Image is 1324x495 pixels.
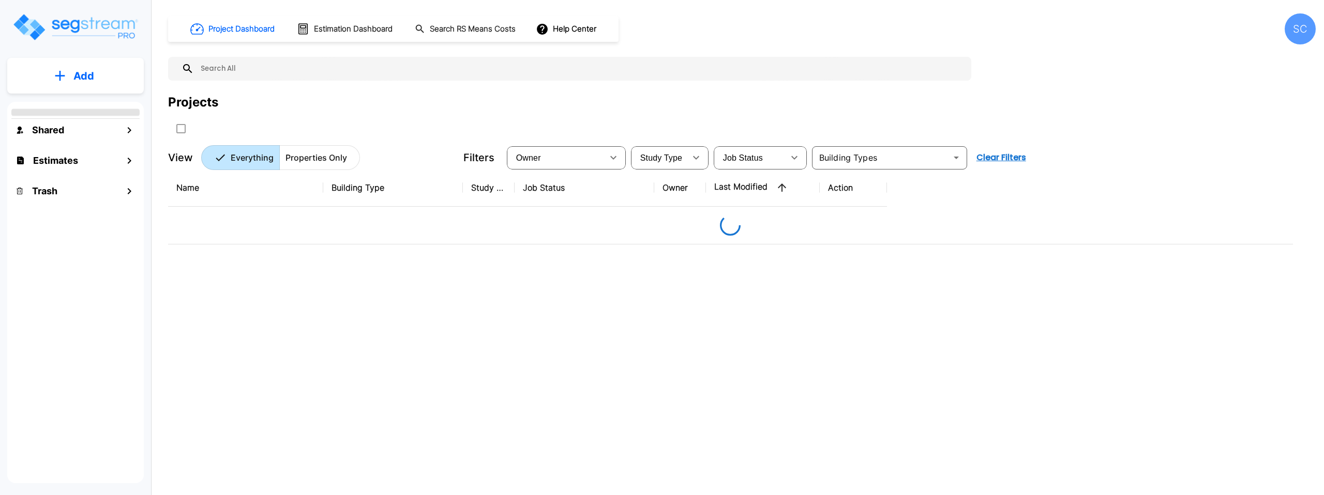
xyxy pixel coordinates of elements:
button: Project Dashboard [186,18,280,40]
button: Help Center [534,19,600,39]
h1: Shared [32,123,64,137]
th: Job Status [515,169,654,207]
input: Search All [194,57,966,81]
p: Filters [463,150,494,165]
input: Building Types [815,150,947,165]
h1: Project Dashboard [208,23,275,35]
th: Owner [654,169,706,207]
p: View [168,150,193,165]
button: SelectAll [171,118,191,139]
h1: Estimates [33,153,78,167]
th: Study Type [463,169,515,207]
div: Projects [168,93,218,112]
h1: Estimation Dashboard [314,23,393,35]
button: Properties Only [279,145,360,170]
span: Job Status [723,153,763,162]
button: Search RS Means Costs [411,19,521,39]
span: Owner [516,153,541,162]
th: Last Modified [706,169,820,207]
p: Everything [231,151,274,164]
div: Select [633,143,686,172]
button: Add [7,61,144,91]
div: SC [1285,13,1316,44]
button: Open [949,150,964,165]
span: Study Type [640,153,682,162]
th: Name [168,169,323,207]
th: Building Type [323,169,463,207]
button: Estimation Dashboard [293,18,398,40]
p: Add [73,68,94,84]
button: Clear Filters [972,147,1030,168]
h1: Search RS Means Costs [430,23,516,35]
div: Platform [201,145,360,170]
h1: Trash [32,184,57,198]
div: Select [716,143,784,172]
th: Action [820,169,887,207]
img: Logo [12,12,139,42]
button: Everything [201,145,280,170]
p: Properties Only [285,151,347,164]
div: Select [509,143,603,172]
